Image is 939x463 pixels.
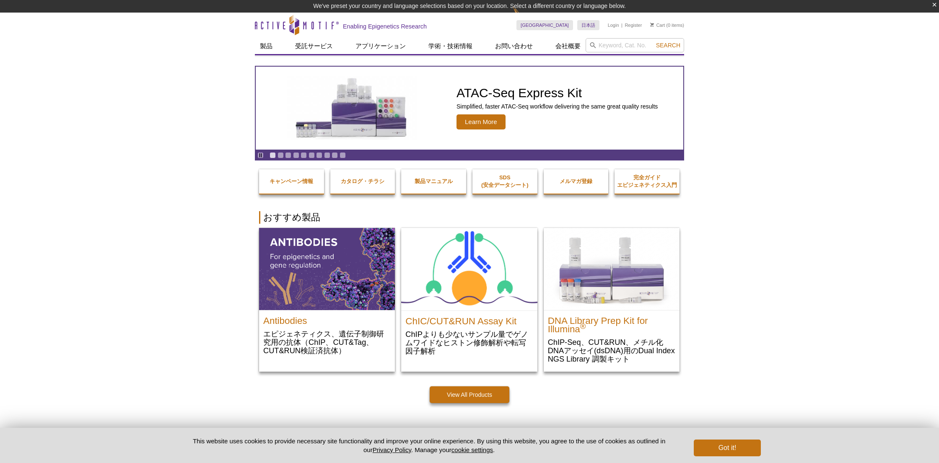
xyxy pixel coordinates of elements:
a: 日本語 [577,20,599,30]
img: All Antibodies [259,228,395,310]
a: 製品 [255,38,278,54]
img: Your Cart [650,23,654,27]
button: cookie settings [451,446,493,453]
img: ATAC-Seq Express Kit [283,76,421,140]
h2: Antibodies [263,313,391,325]
p: Simplified, faster ATAC-Seq workflow delivering the same great quality results [457,103,658,110]
img: Change Here [513,6,535,26]
a: View All Products [430,386,509,403]
a: ATAC-Seq Express Kit ATAC-Seq Express Kit Simplified, faster ATAC-Seq workflow delivering the sam... [256,67,683,150]
h2: DNA Library Prep Kit for Illumina [548,313,675,334]
a: キャンペーン情報 [259,169,324,194]
a: SDS(安全データシート) [472,166,537,197]
a: 完全ガイドエピジェネティクス入門 [615,166,680,197]
a: ChIC/CUT&RUN Assay Kit ChIC/CUT&RUN Assay Kit ChIPよりも少ないサンプル量でゲノムワイドなヒストン修飾解析や転写因子解析 [401,228,537,364]
a: Go to slide 6 [309,152,315,158]
sup: ® [580,322,586,331]
p: This website uses cookies to provide necessary site functionality and improve your online experie... [178,437,680,454]
p: ChIPよりも少ないサンプル量でゲノムワイドなヒストン修飾解析や転写因子解析 [405,330,533,355]
li: (0 items) [650,20,684,30]
p: エピジェネティクス、遺伝子制御研究用の抗体（ChIP、CUT&Tag、CUT&RUN検証済抗体） [263,329,391,355]
strong: 完全ガイド エピジェネティクス入門 [617,174,677,188]
a: Go to slide 2 [278,152,284,158]
img: ChIC/CUT&RUN Assay Kit [401,228,537,310]
a: Go to slide 8 [324,152,330,158]
a: 受託サービス [290,38,338,54]
strong: 製品マニュアル [415,178,453,184]
a: お問い合わせ [490,38,538,54]
h2: おすすめ製品 [259,211,680,224]
a: [GEOGRAPHIC_DATA] [516,20,573,30]
a: アプリケーション [350,38,411,54]
a: カタログ・チラシ [330,169,395,194]
a: Go to slide 7 [316,152,322,158]
a: 学術・技術情報 [423,38,477,54]
article: ATAC-Seq Express Kit [256,67,683,150]
a: メルマガ登録 [544,169,609,194]
h2: Enabling Epigenetics Research [343,23,427,30]
a: Go to slide 4 [293,152,299,158]
h2: ChIC/CUT&RUN Assay Kit [405,313,533,326]
a: All Antibodies Antibodies エピジェネティクス、遺伝子制御研究用の抗体（ChIP、CUT&Tag、CUT&RUN検証済抗体） [259,228,395,363]
a: Go to slide 5 [301,152,307,158]
h2: ATAC-Seq Express Kit [457,87,658,99]
a: 会社概要 [550,38,586,54]
button: Got it! [694,440,761,456]
strong: カタログ・チラシ [341,178,384,184]
a: Go to slide 1 [270,152,276,158]
p: ChIP-Seq、CUT&RUN、メチル化DNAアッセイ(dsDNA)用のDual Index NGS Library 調製キット [548,338,675,363]
a: Privacy Policy [373,446,411,453]
strong: メルマガ登録 [560,178,592,184]
a: Go to slide 3 [285,152,291,158]
span: Learn More [457,114,506,129]
button: Search [654,41,683,49]
a: Go to slide 9 [332,152,338,158]
input: Keyword, Cat. No. [586,38,684,52]
span: Search [656,42,680,49]
a: Go to slide 10 [340,152,346,158]
strong: キャンペーン情報 [270,178,313,184]
a: 製品マニュアル [401,169,466,194]
img: DNA Library Prep Kit for Illumina [544,228,680,310]
a: Register [625,22,642,28]
a: DNA Library Prep Kit for Illumina DNA Library Prep Kit for Illumina® ChIP-Seq、CUT&RUN、メチル化DNAアッセイ... [544,228,680,372]
a: Toggle autoplay [257,152,264,158]
a: Cart [650,22,665,28]
a: Login [608,22,619,28]
strong: SDS (安全データシート) [481,174,529,188]
li: | [621,20,623,30]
